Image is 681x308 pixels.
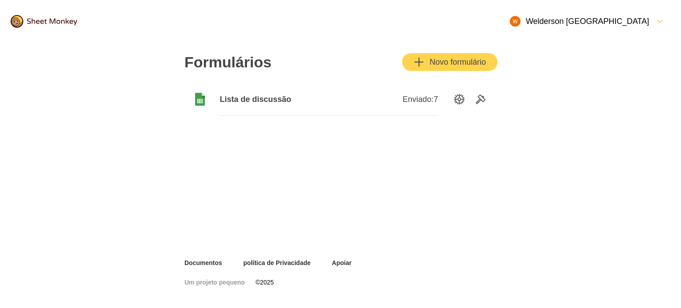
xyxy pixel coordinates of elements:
button: Abrir Menu [505,11,670,32]
a: política de Privacidade [243,258,311,267]
a: Documentos [184,258,222,267]
svg: Ferramentas [475,94,486,105]
svg: Opções de configuração [454,94,465,105]
font: Formulários [184,54,271,70]
font: © [255,279,260,286]
font: 2025 [260,279,274,286]
font: Apoiar [332,259,352,266]
button: AdicionarNovo formulário [403,54,497,70]
font: Lista de discussão [220,95,291,104]
font: Um projeto pequeno [184,279,245,286]
svg: FormDown [654,16,665,27]
font: Enviado: [403,95,434,104]
font: 7 [434,95,438,104]
font: Novo formulário [430,58,486,66]
a: Um projeto pequeno [184,278,245,287]
svg: Adicionar [414,57,424,67]
img: logo@2x.png [11,15,77,28]
font: Welderson [GEOGRAPHIC_DATA] [526,17,649,26]
font: política de Privacidade [243,259,311,266]
font: Documentos [184,259,222,266]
